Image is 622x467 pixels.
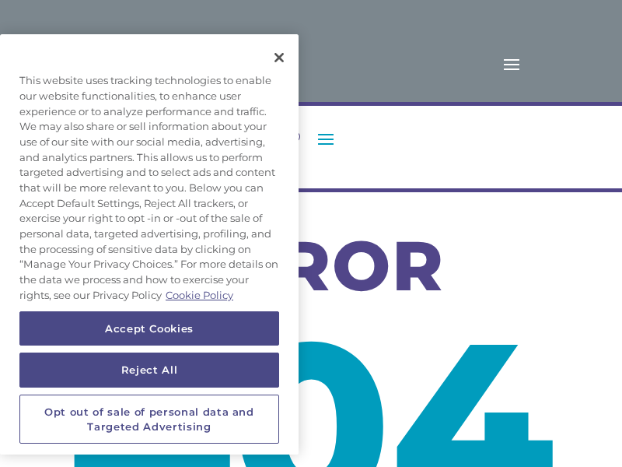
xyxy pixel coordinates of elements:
[166,289,233,301] a: More information about your privacy, opens in a new tab
[19,311,279,345] button: Accept Cookies
[262,40,296,75] button: Close
[19,353,279,387] button: Reject All
[19,395,279,444] button: Opt out of sale of personal data and Targeted Advertising
[62,231,560,308] h3: ERROR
